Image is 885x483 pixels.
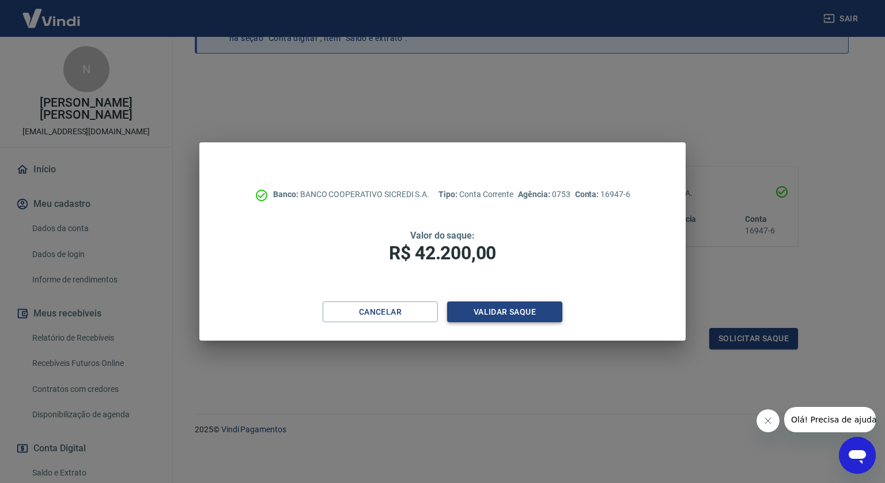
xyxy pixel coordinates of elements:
span: Agência: [518,190,552,199]
p: 16947-6 [575,188,630,201]
iframe: Botão para abrir a janela de mensagens [839,437,876,474]
span: Tipo: [438,190,459,199]
span: Conta: [575,190,601,199]
span: Valor do saque: [410,230,475,241]
button: Validar saque [447,301,562,323]
p: 0753 [518,188,570,201]
span: Olá! Precisa de ajuda? [7,8,97,17]
p: Conta Corrente [438,188,513,201]
button: Cancelar [323,301,438,323]
span: R$ 42.200,00 [389,242,496,264]
p: BANCO COOPERATIVO SICREDI S.A. [273,188,429,201]
iframe: Mensagem da empresa [784,407,876,432]
span: Banco: [273,190,300,199]
iframe: Fechar mensagem [757,409,780,432]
